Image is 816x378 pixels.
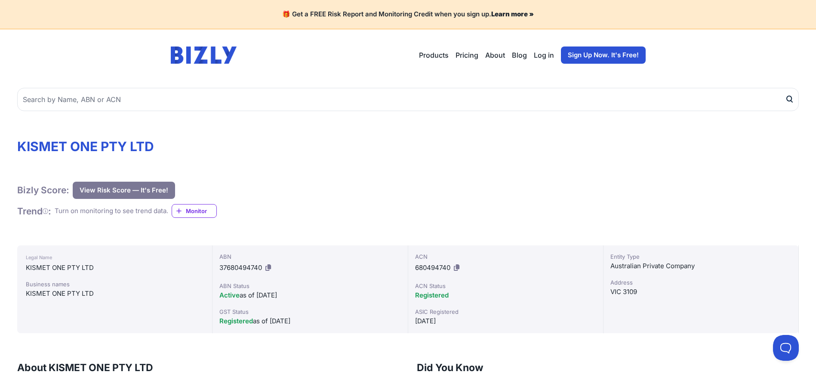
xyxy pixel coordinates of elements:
[219,316,400,326] div: as of [DATE]
[561,46,646,64] a: Sign Up Now. It's Free!
[219,317,253,325] span: Registered
[17,361,400,375] h3: About KISMET ONE PTY LTD
[26,288,203,299] div: KISMET ONE PTY LTD
[415,307,596,316] div: ASIC Registered
[219,290,400,301] div: as of [DATE]
[610,278,791,287] div: Address
[17,184,69,196] h1: Bizly Score:
[417,361,799,375] h3: Did You Know
[17,205,51,217] h1: Trend :
[610,287,791,297] div: VIC 3109
[491,10,534,18] a: Learn more »
[415,316,596,326] div: [DATE]
[172,204,217,218] a: Monitor
[773,335,799,361] iframe: Toggle Customer Support
[415,252,596,261] div: ACN
[415,263,450,272] span: 680494740
[219,263,262,272] span: 37680494740
[17,139,799,154] h1: KISMET ONE PTY LTD
[186,207,216,215] span: Monitor
[415,291,449,299] span: Registered
[485,50,505,60] a: About
[10,10,806,19] h4: 🎁 Get a FREE Risk Report and Monitoring Credit when you sign up.
[73,182,175,199] button: View Risk Score — It's Free!
[219,282,400,290] div: ABN Status
[415,282,596,290] div: ACN Status
[219,291,240,299] span: Active
[512,50,527,60] a: Blog
[219,252,400,261] div: ABN
[610,252,791,261] div: Entity Type
[26,252,203,263] div: Legal Name
[55,206,168,216] div: Turn on monitoring to see trend data.
[26,263,203,273] div: KISMET ONE PTY LTD
[456,50,478,60] a: Pricing
[419,50,449,60] button: Products
[610,261,791,271] div: Australian Private Company
[26,280,203,288] div: Business names
[219,307,400,316] div: GST Status
[17,88,799,111] input: Search by Name, ABN or ACN
[534,50,554,60] a: Log in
